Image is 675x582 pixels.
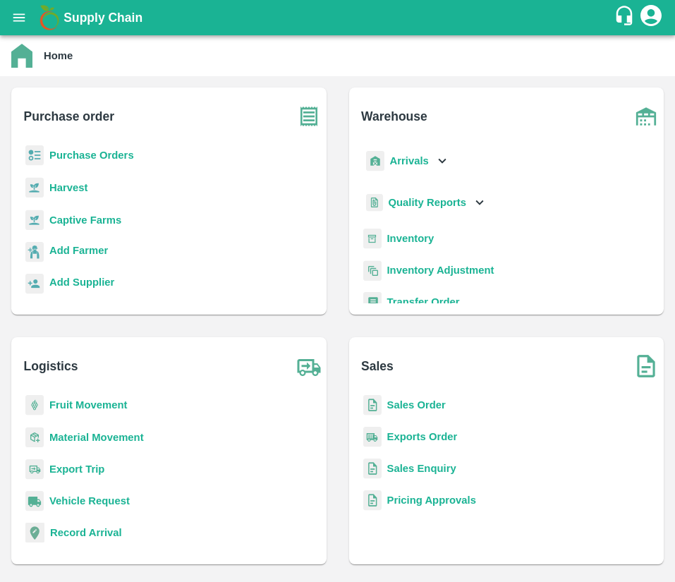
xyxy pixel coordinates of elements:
[628,348,664,384] img: soSales
[49,182,87,193] a: Harvest
[25,523,44,542] img: recordArrival
[63,8,614,28] a: Supply Chain
[363,459,382,479] img: sales
[387,463,456,474] a: Sales Enquiry
[363,292,382,313] img: whTransfer
[366,194,383,212] img: qualityReport
[387,296,460,308] a: Transfer Order
[25,459,44,480] img: delivery
[387,431,458,442] a: Exports Order
[363,145,451,177] div: Arrivals
[3,1,35,34] button: open drawer
[387,265,494,276] a: Inventory Adjustment
[614,5,638,30] div: customer-support
[638,3,664,32] div: account of current user
[25,427,44,448] img: material
[361,107,427,126] b: Warehouse
[35,4,63,32] img: logo
[363,427,382,447] img: shipments
[24,356,78,376] b: Logistics
[50,527,122,538] a: Record Arrival
[44,50,73,61] b: Home
[25,274,44,294] img: supplier
[363,395,382,416] img: sales
[628,99,664,134] img: warehouse
[363,229,382,249] img: whInventory
[387,495,476,506] a: Pricing Approvals
[25,177,44,198] img: harvest
[25,395,44,416] img: fruit
[291,99,327,134] img: purchase
[361,356,394,376] b: Sales
[49,214,121,226] a: Captive Farms
[363,490,382,511] img: sales
[387,233,434,244] a: Inventory
[387,399,446,411] a: Sales Order
[63,11,142,25] b: Supply Chain
[49,399,128,411] a: Fruit Movement
[366,151,384,171] img: whArrival
[49,274,114,293] a: Add Supplier
[25,491,44,511] img: vehicle
[49,150,134,161] a: Purchase Orders
[49,432,144,443] a: Material Movement
[390,155,429,166] b: Arrivals
[49,277,114,288] b: Add Supplier
[49,243,108,262] a: Add Farmer
[25,242,44,262] img: farmer
[363,260,382,281] img: inventory
[49,245,108,256] b: Add Farmer
[291,348,327,384] img: truck
[24,107,114,126] b: Purchase order
[11,44,32,68] img: home
[49,495,130,507] a: Vehicle Request
[49,463,104,475] a: Export Trip
[389,197,467,208] b: Quality Reports
[25,145,44,166] img: reciept
[363,188,488,217] div: Quality Reports
[25,210,44,231] img: harvest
